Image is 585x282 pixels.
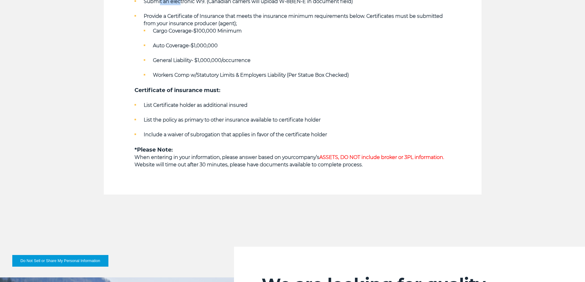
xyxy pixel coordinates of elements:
[135,87,220,94] strong: Certificate of insurance must:
[135,162,363,168] strong: Website will time out after 30 minutes, please have documents available to complete process.
[153,72,349,78] strong: Workers Comp w/Statutory Limits & Employers Liability (Per Statue Box Checked)
[144,102,248,108] strong: List Certificate holder as additional insured
[12,255,108,267] button: Do Not Sell or Share My Personal Information
[144,13,443,26] strong: Provide a Certificate of Insurance that meets the insurance minimum requirements below. Certifica...
[144,117,321,123] strong: List the policy as primary to other insurance available to certificate holder
[153,43,218,48] strong: Auto Coverage-$1,000,000
[293,154,444,160] strong: company’s
[144,132,327,137] strong: Include a waiver of subrogation that applies in favor of the certificate holder
[135,154,293,160] strong: When entering in your information, please answer based on your
[153,28,242,34] strong: Cargo Coverage-$100,000 Minimum
[135,146,173,153] strong: *Please Note:
[319,154,444,160] span: ASSETS, DO NOT include broker or 3PL information.
[153,57,251,63] strong: General Liability- $1,000,000/occurrence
